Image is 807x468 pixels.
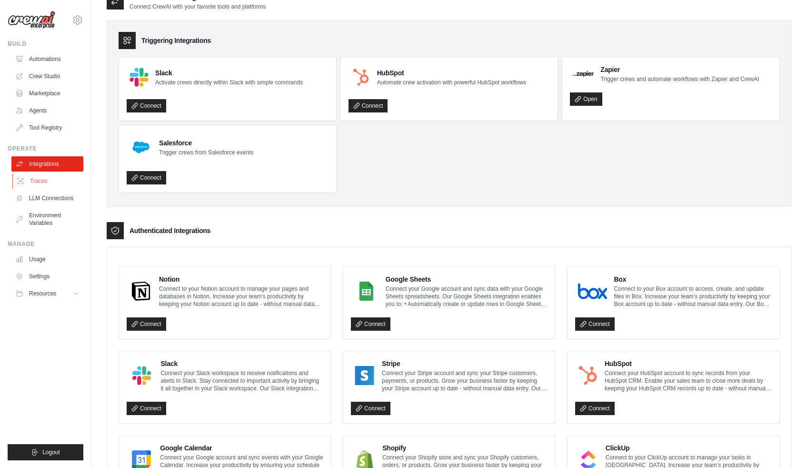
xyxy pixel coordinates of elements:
[614,285,772,308] p: Connect to your Box account to access, create, and update files in Box. Increase your team’s prod...
[127,317,166,331] a: Connect
[605,359,772,368] h4: HubSpot
[11,269,83,284] a: Settings
[159,275,323,284] h4: Notion
[160,359,323,368] h4: Slack
[42,448,60,456] span: Logout
[11,156,83,172] a: Integrations
[11,69,83,84] a: Crew Studio
[127,99,166,112] a: Connect
[351,68,370,87] img: HubSpot Logo
[11,86,83,101] a: Marketplace
[386,275,548,284] h4: Google Sheets
[8,444,83,460] button: Logout
[11,252,83,267] a: Usage
[159,149,253,156] p: Trigger crews from Salesforce events
[127,402,166,415] a: Connect
[575,317,615,331] a: Connect
[8,145,83,153] div: Operate
[127,171,166,184] a: Connect
[386,285,548,308] p: Connect your Google account and sync data with your Google Sheets spreadsheets. Our Google Sheets...
[606,443,772,453] h4: ClickUp
[11,103,83,118] a: Agents
[141,36,211,45] h3: Triggering Integrations
[155,79,303,86] p: Activate crews directly within Slack with simple commands
[11,120,83,135] a: Tool Registry
[351,317,390,331] a: Connect
[159,138,253,148] h4: Salesforce
[605,369,772,392] p: Connect your HubSpot account to sync records from your HubSpot CRM. Enable your sales team to clo...
[8,40,83,48] div: Build
[377,79,526,86] p: Automate crew activation with powerful HubSpot workflows
[11,51,83,67] a: Automations
[29,290,56,297] span: Resources
[11,208,83,231] a: Environment Variables
[160,369,323,392] p: Connect your Slack workspace to receive notifications and alerts in Slack. Stay connected to impo...
[130,366,154,385] img: Slack Logo
[11,286,83,301] button: Resources
[8,240,83,248] div: Manage
[11,191,83,206] a: LLM Connections
[8,11,55,29] img: Logo
[578,282,607,301] img: Box Logo
[382,359,548,368] h4: Stripe
[155,68,303,78] h4: Slack
[130,136,152,159] img: Salesforce Logo
[354,366,375,385] img: Stripe Logo
[130,3,266,10] p: Connect CrewAI with your favorite tools and platforms
[12,173,84,189] a: Traces
[160,443,323,453] h4: Google Calendar
[130,282,152,301] img: Notion Logo
[377,68,526,78] h4: HubSpot
[382,369,548,392] p: Connect your Stripe account and sync your Stripe customers, payments, or products. Grow your busi...
[354,282,379,301] img: Google Sheets Logo
[159,285,323,308] p: Connect to your Notion account to manage your pages and databases in Notion. Increase your team’s...
[382,443,548,453] h4: Shopify
[573,71,594,77] img: Zapier Logo
[600,75,759,83] p: Trigger crews and automate workflows with Zapier and CrewAI
[349,99,388,112] a: Connect
[130,226,210,235] h3: Authenticated Integrations
[575,402,615,415] a: Connect
[570,92,602,106] a: Open
[600,65,759,74] h4: Zapier
[578,366,598,385] img: HubSpot Logo
[130,68,149,87] img: Slack Logo
[614,275,772,284] h4: Box
[351,402,390,415] a: Connect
